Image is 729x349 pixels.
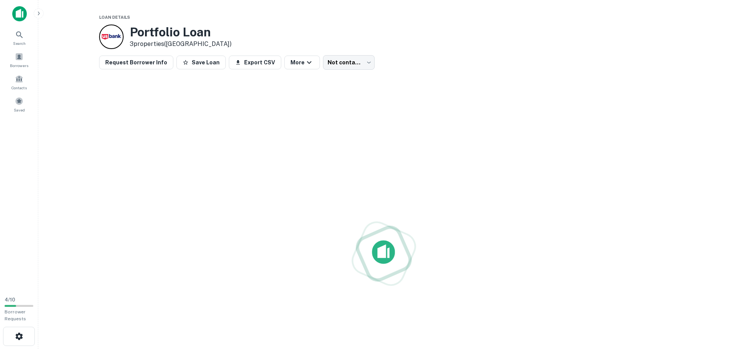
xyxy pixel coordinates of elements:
[13,40,26,46] span: Search
[10,62,28,69] span: Borrowers
[130,39,232,49] p: 3 properties ([GEOGRAPHIC_DATA])
[176,56,226,69] button: Save Loan
[2,49,36,70] a: Borrowers
[12,6,27,21] img: capitalize-icon.png
[323,55,375,70] div: Not contacted
[99,56,173,69] button: Request Borrower Info
[99,15,130,20] span: Loan Details
[2,27,36,48] a: Search
[2,94,36,115] a: Saved
[14,107,25,113] span: Saved
[691,288,729,324] iframe: Chat Widget
[229,56,281,69] button: Export CSV
[5,297,15,303] span: 4 / 10
[5,309,26,321] span: Borrower Requests
[2,72,36,92] a: Contacts
[130,25,232,39] h3: Portfolio Loan
[284,56,320,69] button: More
[11,85,27,91] span: Contacts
